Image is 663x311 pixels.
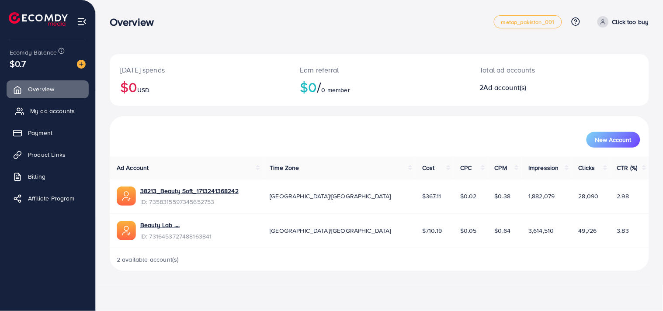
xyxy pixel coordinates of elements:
[460,192,477,200] span: $0.02
[77,60,86,69] img: image
[120,65,279,75] p: [DATE] spends
[594,16,649,28] a: Click too buy
[7,190,89,207] a: Affiliate Program
[140,187,239,195] a: 38213_Beauty Soft_1713241368242
[617,163,638,172] span: CTR (%)
[422,163,435,172] span: Cost
[137,86,149,94] span: USD
[10,57,26,70] span: $0.7
[501,19,555,25] span: metap_pakistan_001
[300,65,458,75] p: Earn referral
[460,163,472,172] span: CPC
[495,163,507,172] span: CPM
[480,83,594,92] h2: 2
[140,221,212,229] a: Beauty Lab ....
[595,137,632,143] span: New Account
[528,226,554,235] span: 3,614,510
[77,17,87,27] img: menu
[117,163,149,172] span: Ad Account
[7,124,89,142] a: Payment
[270,226,391,235] span: [GEOGRAPHIC_DATA]/[GEOGRAPHIC_DATA]
[528,192,555,200] span: 1,882,079
[117,255,179,264] span: 2 available account(s)
[7,146,89,163] a: Product Links
[422,192,441,200] span: $367.11
[28,85,54,93] span: Overview
[270,163,299,172] span: Time Zone
[480,65,594,75] p: Total ad accounts
[300,79,458,95] h2: $0
[28,194,75,203] span: Affiliate Program
[140,197,239,206] span: ID: 7358315597345652753
[617,226,629,235] span: 3.83
[28,172,45,181] span: Billing
[579,226,597,235] span: 49,726
[494,15,562,28] a: metap_pakistan_001
[422,226,442,235] span: $710.19
[28,150,66,159] span: Product Links
[617,192,629,200] span: 2.98
[117,187,136,206] img: ic-ads-acc.e4c84228.svg
[28,128,52,137] span: Payment
[140,232,212,241] span: ID: 7316453727488163841
[579,192,599,200] span: 28,090
[10,48,57,57] span: Ecomdy Balance
[322,86,350,94] span: 0 member
[117,221,136,240] img: ic-ads-acc.e4c84228.svg
[587,132,640,148] button: New Account
[460,226,477,235] span: $0.05
[612,17,649,27] p: Click too buy
[270,192,391,200] span: [GEOGRAPHIC_DATA]/[GEOGRAPHIC_DATA]
[495,226,511,235] span: $0.64
[528,163,559,172] span: Impression
[7,80,89,98] a: Overview
[7,168,89,185] a: Billing
[579,163,595,172] span: Clicks
[7,102,89,120] a: My ad accounts
[30,107,75,115] span: My ad accounts
[9,12,68,26] img: logo
[317,77,322,97] span: /
[120,79,279,95] h2: $0
[484,83,527,92] span: Ad account(s)
[110,16,161,28] h3: Overview
[495,192,511,200] span: $0.38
